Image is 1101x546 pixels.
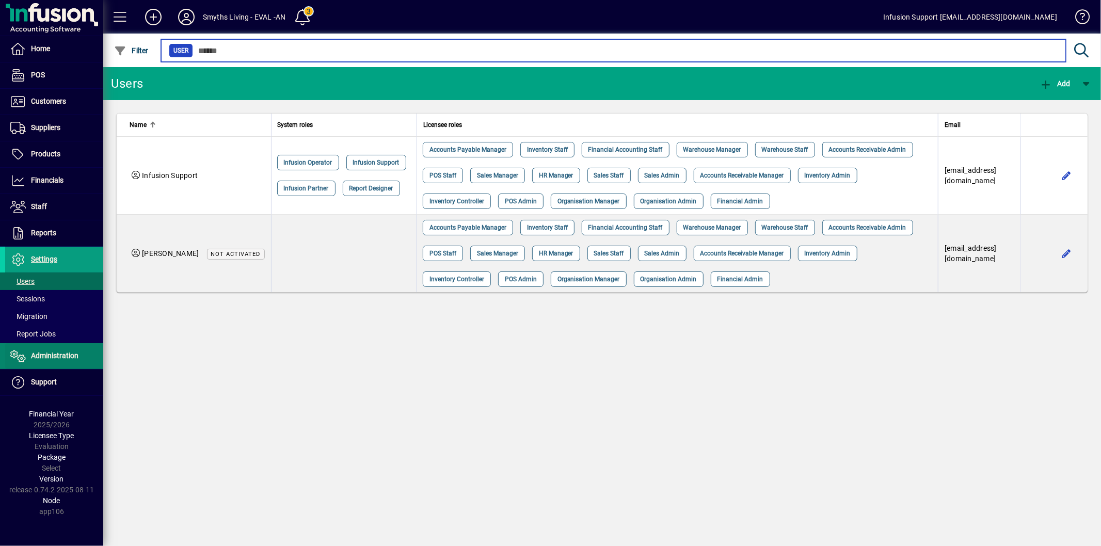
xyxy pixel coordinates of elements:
span: Sales Manager [477,248,518,259]
span: Financials [31,176,63,184]
span: Organisation Manager [557,196,620,206]
span: Organisation Manager [557,274,620,284]
span: Name [130,119,147,131]
span: Sales Admin [645,248,680,259]
div: Name [130,119,265,131]
a: Staff [5,194,103,220]
span: Node [43,496,60,505]
span: Customers [31,97,66,105]
span: Email [945,119,961,131]
button: Profile [170,8,203,26]
span: Users [10,277,35,285]
span: User [173,45,188,56]
span: Package [38,453,66,461]
span: Inventory Staff [527,144,568,155]
span: Warehouse Staff [762,222,808,233]
button: Edit [1058,167,1075,184]
span: System roles [278,119,313,131]
span: [EMAIL_ADDRESS][DOMAIN_NAME] [945,244,997,263]
span: Settings [31,255,57,263]
a: Knowledge Base [1067,2,1088,36]
span: Accounts Payable Manager [429,222,506,233]
span: POS Admin [505,196,537,206]
span: Financial Accounting Staff [588,222,663,233]
button: Edit [1058,245,1075,262]
button: Add [137,8,170,26]
span: Version [40,475,64,483]
a: Home [5,36,103,62]
span: Staff [31,202,47,211]
a: Financials [5,168,103,194]
span: Accounts Receivable Manager [700,170,784,181]
span: POS [31,71,45,79]
a: Support [5,370,103,395]
span: Accounts Receivable Manager [700,248,784,259]
span: Report Designer [349,183,393,194]
span: HR Manager [539,170,573,181]
div: Infusion Support [EMAIL_ADDRESS][DOMAIN_NAME] [883,9,1057,25]
span: Financial Year [29,410,74,418]
button: Add [1037,74,1073,93]
button: Filter [111,41,151,60]
span: Infusion Partner [284,183,329,194]
span: Warehouse Staff [762,144,808,155]
span: Warehouse Manager [683,144,741,155]
span: POS Admin [505,274,537,284]
span: Sales Manager [477,170,518,181]
a: Migration [5,308,103,325]
a: Products [5,141,103,167]
span: Inventory Controller [429,196,484,206]
span: HR Manager [539,248,573,259]
div: Smyths Living - EVAL -AN [203,9,285,25]
a: Report Jobs [5,325,103,343]
span: Financial Accounting Staff [588,144,663,155]
span: Administration [31,351,78,360]
a: Reports [5,220,103,246]
a: Users [5,272,103,290]
a: Sessions [5,290,103,308]
span: Support [31,378,57,386]
span: Products [31,150,60,158]
span: Inventory Staff [527,222,568,233]
span: Organisation Admin [641,274,697,284]
span: Not activated [211,251,261,258]
span: Add [1040,79,1071,88]
span: Inventory Admin [805,248,851,259]
span: Home [31,44,50,53]
span: Sales Admin [645,170,680,181]
span: Infusion Support [142,171,198,180]
span: Accounts Receivable Admin [829,222,906,233]
span: Migration [10,312,47,320]
span: Licensee roles [423,119,462,131]
span: Accounts Payable Manager [429,144,506,155]
a: POS [5,62,103,88]
span: Reports [31,229,56,237]
span: Inventory Controller [429,274,484,284]
span: Sessions [10,295,45,303]
span: [EMAIL_ADDRESS][DOMAIN_NAME] [945,166,997,185]
span: Inventory Admin [805,170,851,181]
span: POS Staff [429,248,456,259]
span: [PERSON_NAME] [142,249,199,258]
span: Accounts Receivable Admin [829,144,906,155]
span: Filter [114,46,149,55]
span: Sales Staff [594,170,624,181]
span: Organisation Admin [641,196,697,206]
a: Administration [5,343,103,369]
span: Warehouse Manager [683,222,741,233]
span: Report Jobs [10,330,56,338]
span: POS Staff [429,170,456,181]
span: Infusion Operator [284,157,332,168]
div: Users [111,75,155,92]
a: Suppliers [5,115,103,141]
span: Sales Staff [594,248,624,259]
span: Financial Admin [717,196,763,206]
span: Infusion Support [353,157,400,168]
a: Customers [5,89,103,115]
span: Suppliers [31,123,60,132]
span: Licensee Type [29,431,74,440]
span: Financial Admin [717,274,763,284]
